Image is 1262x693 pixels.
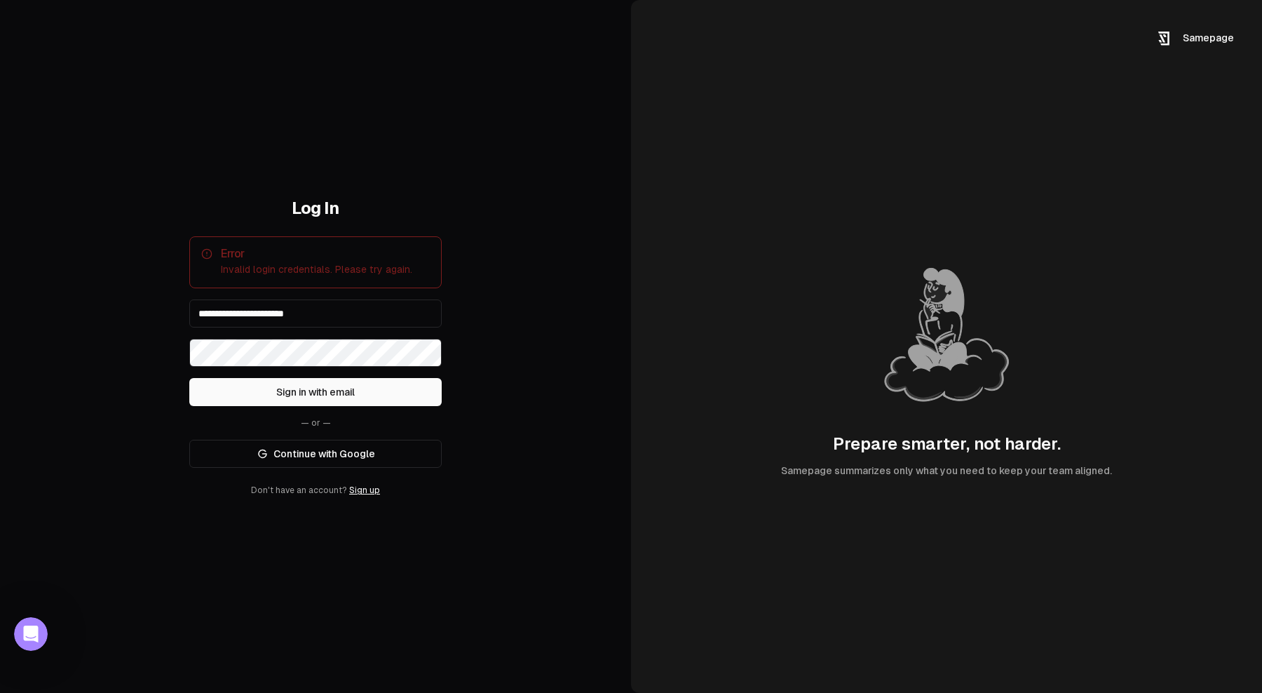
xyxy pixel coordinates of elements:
h5: Error [201,248,430,260]
div: Don't have an account? [189,485,442,496]
div: — or — [189,417,442,429]
button: Sign in with email [189,378,442,406]
span: Samepage [1183,32,1234,43]
h1: Log In [189,197,442,220]
div: Samepage summarizes only what you need to keep your team aligned. [781,464,1112,478]
a: Sign up [349,485,380,495]
div: Prepare smarter, not harder. [833,433,1061,455]
div: Invalid login credentials. Please try again. [201,262,430,276]
a: Continue with Google [189,440,442,468]
iframe: Intercom live chat [14,617,48,651]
